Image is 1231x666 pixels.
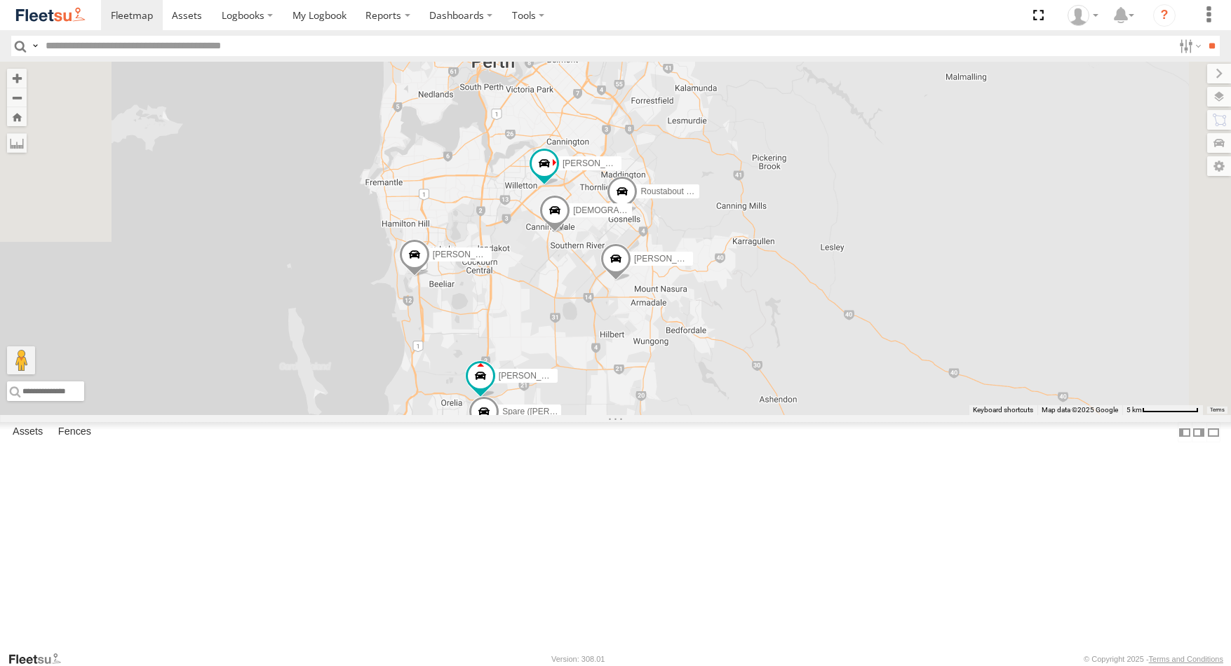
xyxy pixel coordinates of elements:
[1178,422,1192,442] label: Dock Summary Table to the Left
[432,250,600,259] span: [PERSON_NAME] - 1IAU453 - 0408 092 213
[1126,406,1142,414] span: 5 km
[6,423,50,442] label: Assets
[7,107,27,126] button: Zoom Home
[498,371,612,381] span: [PERSON_NAME] - 1GRO876
[7,133,27,153] label: Measure
[1063,5,1103,26] div: Brodie Richardson
[8,652,72,666] a: Visit our Website
[51,423,98,442] label: Fences
[634,254,805,264] span: [PERSON_NAME] - 1HSL057 - 0432 500 936
[14,6,87,25] img: fleetsu-logo-horizontal.svg
[1206,422,1220,442] label: Hide Summary Table
[562,158,675,168] span: [PERSON_NAME] - 1GFS603
[7,69,27,88] button: Zoom in
[7,346,35,374] button: Drag Pegman onto the map to open Street View
[1149,655,1223,663] a: Terms and Conditions
[1084,655,1223,663] div: © Copyright 2025 -
[551,655,605,663] div: Version: 308.01
[1192,422,1206,442] label: Dock Summary Table to the Right
[1207,156,1231,176] label: Map Settings
[29,36,41,56] label: Search Query
[1153,4,1176,27] i: ?
[502,407,781,416] span: Spare ([PERSON_NAME] & [PERSON_NAME] maker specials)- 1GBY500
[640,186,727,196] span: Roustabout - 1DDP093
[1173,36,1204,56] label: Search Filter Options
[7,88,27,107] button: Zoom out
[973,405,1033,415] button: Keyboard shortcuts
[1042,406,1118,414] span: Map data ©2025 Google
[573,206,776,216] span: [DEMOGRAPHIC_DATA][PERSON_NAME] - 1IFQ593
[1210,407,1225,413] a: Terms (opens in new tab)
[1122,405,1203,415] button: Map scale: 5 km per 77 pixels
